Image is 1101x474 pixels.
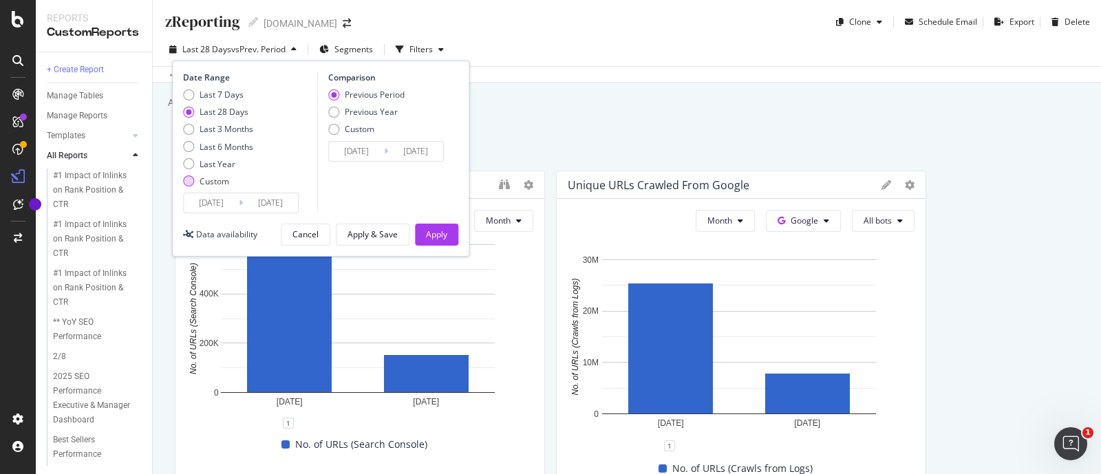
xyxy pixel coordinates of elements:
[989,11,1034,33] button: Export
[314,39,378,61] button: Segments
[791,215,818,226] span: Google
[200,123,253,135] div: Last 3 Months
[200,289,219,299] text: 400K
[47,63,142,77] a: + Create Report
[29,198,41,211] div: Tooltip anchor
[47,11,141,25] div: Reports
[183,141,253,153] div: Last 6 Months
[292,228,319,240] div: Cancel
[175,138,1079,160] div: Indexed vs Submitted
[283,418,294,429] div: 1
[53,169,136,212] div: #1 Impact of Inlinks on Rank Position & CTR
[583,255,599,265] text: 30M
[53,369,142,427] a: 2025 SEO Performance Executive & Manager Dashboard
[277,397,303,407] text: [DATE]
[183,89,253,100] div: Last 7 Days
[47,25,141,41] div: CustomReports
[583,358,599,367] text: 10M
[474,210,533,232] button: Month
[899,11,977,33] button: Schedule Email
[53,433,142,462] a: Best Sellers Performance
[345,106,398,118] div: Previous Year
[164,11,240,32] div: zReporting
[214,388,219,398] text: 0
[348,228,398,240] div: Apply & Save
[849,16,871,28] div: Clone
[200,141,253,153] div: Last 6 Months
[1082,427,1093,438] span: 1
[570,279,580,396] text: No. of URLs (Crawls from Logs)
[295,436,427,453] span: No. of URLs (Search Console)
[409,43,433,55] div: Filters
[390,39,449,61] button: Filters
[200,175,229,187] div: Custom
[919,16,977,28] div: Schedule Email
[831,11,888,33] button: Clone
[328,123,405,135] div: Custom
[167,96,277,109] div: Add a short description
[413,397,439,407] text: [DATE]
[328,72,448,83] div: Comparison
[345,89,405,100] div: Previous Period
[415,224,458,246] button: Apply
[53,315,142,344] a: ** YoY SEO Performance
[186,237,528,423] svg: A chart.
[47,129,85,143] div: Templates
[200,158,235,170] div: Last Year
[200,106,248,118] div: Last 28 Days
[53,369,137,427] div: 2025 SEO Performance Executive & Manager Dashboard
[53,349,142,364] a: 2/8
[53,315,131,344] div: ** YoY SEO Performance
[766,210,841,232] button: Google
[47,129,129,143] a: Templates
[281,224,330,246] button: Cancel
[53,433,131,462] div: Best Sellers Performance
[264,17,337,30] div: [DOMAIN_NAME]
[47,109,107,123] div: Manage Reports
[707,215,732,226] span: Month
[243,193,298,213] input: End Date
[183,106,253,118] div: Last 28 Days
[864,215,892,226] span: All bots
[583,307,599,316] text: 20M
[594,409,599,419] text: 0
[53,266,136,310] div: #1 Impact of Inlinks on Rank Position & CTR
[486,215,511,226] span: Month
[183,123,253,135] div: Last 3 Months
[200,89,244,100] div: Last 7 Days
[343,19,351,28] div: arrow-right-arrow-left
[47,63,104,77] div: + Create Report
[388,142,443,161] input: End Date
[183,158,253,170] div: Last Year
[426,228,447,240] div: Apply
[568,178,749,192] div: Unique URLs Crawled from Google
[53,349,66,364] div: 2/8
[336,224,409,246] button: Apply & Save
[1054,427,1087,460] iframe: Intercom live chat
[47,89,103,103] div: Manage Tables
[196,228,257,240] div: Data availability
[47,89,142,103] a: Manage Tables
[345,123,374,135] div: Custom
[53,217,142,261] a: #1 Impact of Inlinks on Rank Position & CTR
[1046,11,1090,33] button: Delete
[231,43,286,55] span: vs Prev. Period
[47,149,129,163] a: All Reports
[47,109,142,123] a: Manage Reports
[53,169,142,212] a: #1 Impact of Inlinks on Rank Position & CTR
[696,210,755,232] button: Month
[568,252,910,446] div: A chart.
[47,149,87,163] div: All Reports
[53,217,136,261] div: #1 Impact of Inlinks on Rank Position & CTR
[1065,16,1090,28] div: Delete
[184,193,239,213] input: Start Date
[664,440,675,451] div: 1
[183,72,314,83] div: Date Range
[852,210,915,232] button: All bots
[189,263,198,374] text: No. of URLs (Search Console)
[334,43,373,55] span: Segments
[53,266,142,310] a: #1 Impact of Inlinks on Rank Position & CTR
[1009,16,1034,28] div: Export
[328,106,405,118] div: Previous Year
